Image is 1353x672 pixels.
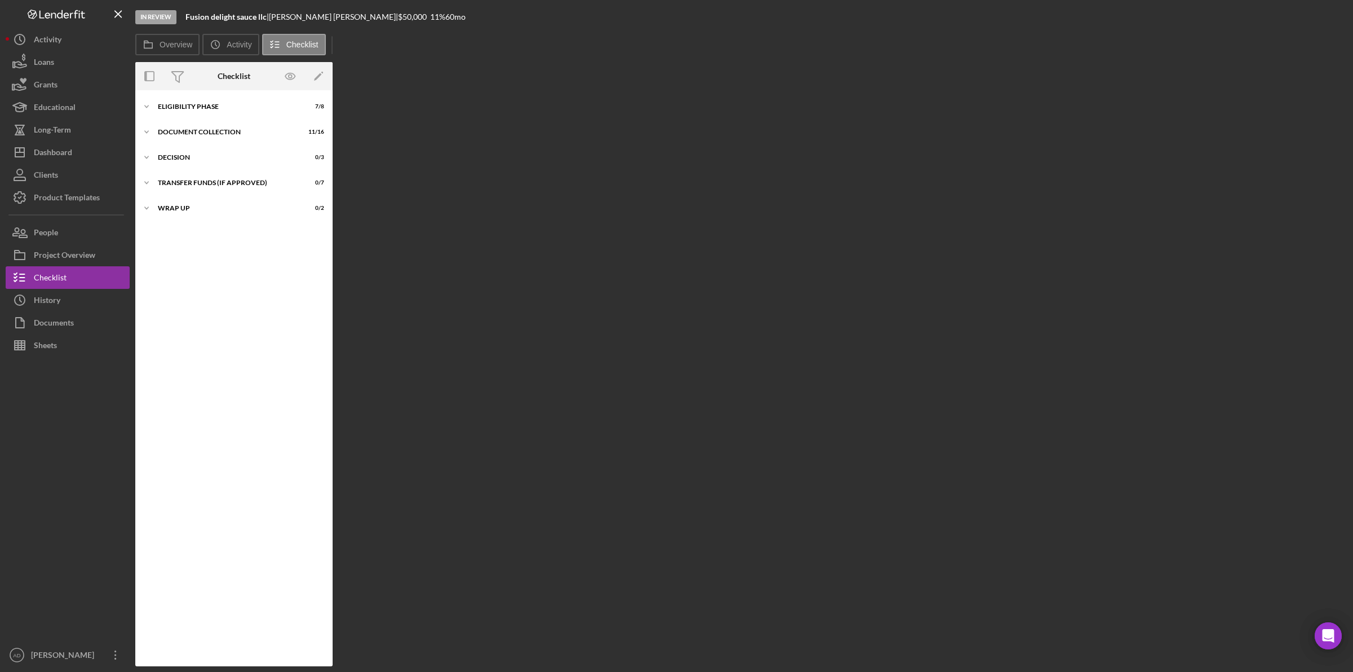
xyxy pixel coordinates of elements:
button: People [6,221,130,244]
div: Checklist [218,72,250,81]
div: 11 % [430,12,445,21]
div: Decision [158,154,296,161]
div: Sheets [34,334,57,359]
div: History [34,289,60,314]
div: Project Overview [34,244,95,269]
button: Activity [202,34,259,55]
button: Overview [135,34,200,55]
button: Loans [6,51,130,73]
button: Educational [6,96,130,118]
div: Loans [34,51,54,76]
div: | [185,12,269,21]
button: Sheets [6,334,130,357]
b: Fusion delight sauce llc [185,12,267,21]
button: Long-Term [6,118,130,141]
div: Activity [34,28,61,54]
div: 0 / 3 [304,154,324,161]
div: Open Intercom Messenger [1315,622,1342,649]
text: AD [13,652,20,658]
div: In Review [135,10,176,24]
button: Documents [6,311,130,334]
div: Product Templates [34,186,100,212]
button: Product Templates [6,186,130,209]
div: Eligibility Phase [158,103,296,110]
button: Dashboard [6,141,130,164]
div: Clients [34,164,58,189]
div: Grants [34,73,58,99]
div: Wrap Up [158,205,296,212]
button: Checklist [262,34,326,55]
div: Document Collection [158,129,296,135]
div: Checklist [34,266,67,292]
button: Activity [6,28,130,51]
button: Clients [6,164,130,186]
div: Educational [34,96,76,121]
div: 0 / 7 [304,179,324,186]
div: 60 mo [445,12,466,21]
div: [PERSON_NAME] [PERSON_NAME] | [269,12,398,21]
div: Dashboard [34,141,72,166]
div: 11 / 16 [304,129,324,135]
button: Checklist [6,266,130,289]
div: [PERSON_NAME] [28,644,101,669]
div: Documents [34,311,74,337]
div: People [34,221,58,247]
button: History [6,289,130,311]
div: Transfer Funds (If Approved) [158,179,296,186]
button: AD[PERSON_NAME] [6,644,130,666]
div: 7 / 8 [304,103,324,110]
label: Checklist [286,40,319,49]
button: Grants [6,73,130,96]
label: Overview [160,40,192,49]
label: Activity [227,40,251,49]
div: 0 / 2 [304,205,324,212]
div: $50,000 [398,12,430,21]
button: Project Overview [6,244,130,266]
div: Long-Term [34,118,71,144]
